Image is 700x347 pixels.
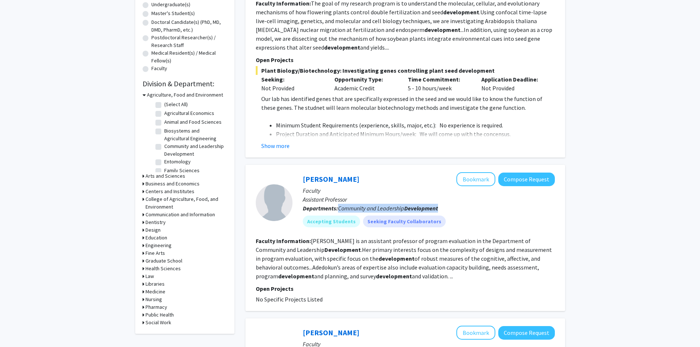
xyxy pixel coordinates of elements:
[378,255,414,262] b: development
[146,249,165,257] h3: Fine Arts
[256,237,552,280] fg-read-more: [PERSON_NAME] is an assistant professor of program evaluation in the Department of Community and ...
[261,141,290,150] button: Show more
[146,265,181,272] h3: Health Sciences
[303,195,555,204] p: Assistant Professor
[261,75,324,84] p: Seeking:
[164,167,200,174] label: Family Sciences
[164,158,191,166] label: Entomology
[363,216,446,227] mat-chip: Seeking Faculty Collaborators
[329,75,402,93] div: Academic Credit
[498,173,555,186] button: Compose Request to Omolola Adedokun
[303,216,360,227] mat-chip: Accepting Students
[143,79,227,88] h2: Division & Department:
[402,75,476,93] div: 5 - 10 hours/week
[256,284,555,293] p: Open Projects
[276,130,555,138] li: Project Duration and Anticipated Minimum Hours/week: We will come up with the concensus.
[164,127,225,142] label: Biosystems and Agricultural Engineering
[164,109,214,117] label: Agricultural Economics
[151,49,227,65] label: Medical Resident(s) / Medical Fellow(s)
[146,288,165,296] h3: Medicine
[151,65,167,72] label: Faculty
[303,205,338,212] b: Departments:
[476,75,549,93] div: Not Provided
[424,26,460,33] b: development
[151,18,227,34] label: Doctoral Candidate(s) (PhD, MD, DMD, PharmD, etc.)
[324,246,361,253] b: Development
[146,234,167,242] h3: Education
[303,174,359,184] a: [PERSON_NAME]
[146,195,227,211] h3: College of Agriculture, Food, and Environment
[146,180,200,188] h3: Business and Economics
[146,311,174,319] h3: Public Health
[303,328,359,337] a: [PERSON_NAME]
[146,303,167,311] h3: Pharmacy
[256,55,555,64] p: Open Projects
[404,205,438,212] b: Development
[256,237,311,245] b: Faculty Information:
[146,257,182,265] h3: Graduate School
[164,101,188,108] label: (Select All)
[151,10,195,17] label: Master's Student(s)
[456,326,495,340] button: Add Bryan Hains to Bookmarks
[151,1,190,8] label: Undergraduate(s)
[256,66,555,75] span: Plant Biology/Biotechnology: Investigating genes controlling plant seed development
[256,296,323,303] span: No Specific Projects Listed
[147,91,223,99] h3: Agriculture, Food and Environment
[146,172,185,180] h3: Arts and Sciences
[481,75,544,84] p: Application Deadline:
[6,314,31,341] iframe: Chat
[146,272,154,280] h3: Law
[443,8,479,16] b: development
[456,172,495,186] button: Add Omolola Adedokun to Bookmarks
[278,272,314,280] b: development
[334,75,397,84] p: Opportunity Type:
[498,326,555,340] button: Compose Request to Bryan Hains
[261,94,555,112] p: Our lab has identified genes that are specifically expressed in the seed and we would like to kno...
[146,218,166,226] h3: Dentistry
[303,186,555,195] p: Faculty
[146,296,162,303] h3: Nursing
[146,188,194,195] h3: Centers and Institutes
[338,205,438,212] span: Community and Leadership
[146,319,171,326] h3: Social Work
[276,121,555,130] li: Minimum Student Requirements (experience, skills, major, etc.): No experience is required.
[151,34,227,49] label: Postdoctoral Researcher(s) / Research Staff
[164,142,225,158] label: Community and Leadership Development
[146,226,161,234] h3: Design
[164,118,222,126] label: Animal and Food Sciences
[146,211,215,218] h3: Communication and Information
[146,280,165,288] h3: Libraries
[261,84,324,93] div: Not Provided
[408,75,470,84] p: Time Commitment:
[146,242,172,249] h3: Engineering
[376,272,412,280] b: development
[324,44,360,51] b: development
